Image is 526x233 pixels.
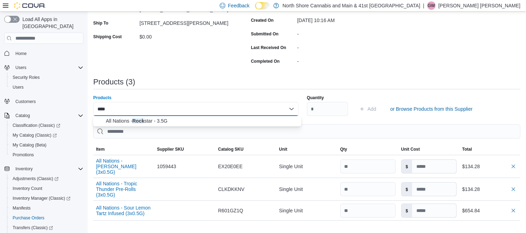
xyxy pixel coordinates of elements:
span: Item [96,146,105,152]
button: Unit Cost [398,144,459,155]
button: Catalog [1,111,86,121]
a: Purchase Orders [10,214,47,222]
label: $ [402,183,412,196]
span: Adjustments (Classic) [10,174,83,183]
label: Last Received On [251,45,286,50]
button: Security Roles [7,73,86,82]
label: Ship To [93,20,108,26]
span: Home [13,49,83,57]
a: Inventory Count [10,184,45,193]
span: My Catalog (Beta) [13,142,47,148]
span: Supplier SKU [157,146,184,152]
span: Purchase Orders [10,214,83,222]
span: Customers [15,99,36,104]
span: Classification (Classic) [13,123,60,128]
label: Completed On [251,59,280,64]
span: or Browse Products from this Supplier [390,105,473,112]
button: Purchase Orders [7,213,86,223]
p: [PERSON_NAME] [PERSON_NAME] [438,1,520,10]
button: Inventory [1,164,86,174]
label: Submitted On [251,31,279,37]
span: Home [15,51,27,56]
span: Feedback [228,2,250,9]
p: North Shore Cannabis and Main & 41st [GEOGRAPHIC_DATA] [282,1,420,10]
a: Home [13,49,29,58]
button: Users [1,63,86,73]
input: Dark Mode [255,2,270,9]
img: Cova [14,2,46,9]
span: Inventory Manager (Classic) [10,194,83,203]
span: Dark Mode [255,9,255,10]
span: Promotions [13,152,34,158]
a: Classification (Classic) [7,121,86,130]
button: Supplier SKU [154,144,215,155]
button: Users [7,82,86,92]
a: Transfers (Classic) [7,223,86,233]
button: Users [13,63,29,72]
label: $ [402,204,412,217]
div: Griffin Wright [427,1,436,10]
div: Single Unit [276,159,337,173]
a: My Catalog (Beta) [10,141,49,149]
span: Manifests [10,204,83,212]
span: Unit [279,146,287,152]
label: Shipping Cost [93,34,122,40]
span: GW [428,1,435,10]
button: Catalog [13,111,33,120]
button: Add [356,102,379,116]
span: My Catalog (Classic) [13,132,57,138]
button: Catalog SKU [215,144,276,155]
a: Adjustments (Classic) [7,174,86,184]
span: Inventory Count [10,184,83,193]
span: 1059443 [157,162,176,171]
span: Security Roles [13,75,40,80]
span: Customers [13,97,83,106]
div: Single Unit [276,182,337,196]
button: Inventory Count [7,184,86,193]
a: Classification (Classic) [10,121,63,130]
button: Item [93,144,154,155]
button: Manifests [7,203,86,213]
button: Home [1,48,86,58]
div: [STREET_ADDRESS][PERSON_NAME] [139,18,233,26]
a: Manifests [10,204,33,212]
span: Purchase Orders [13,215,45,221]
span: Load All Apps in [GEOGRAPHIC_DATA] [20,16,83,30]
span: CLKDKKNV [218,185,244,193]
span: R601GZ1Q [218,206,243,215]
span: Transfers (Classic) [13,225,53,231]
button: All Nations - [PERSON_NAME] (3x0.5G) [96,158,151,175]
div: Single Unit [276,204,337,218]
span: Total [462,146,472,152]
button: or Browse Products from this Supplier [388,102,476,116]
span: My Catalog (Classic) [10,131,83,139]
a: Users [10,83,26,91]
span: Qty [340,146,347,152]
span: Unit Cost [401,146,420,152]
span: Catalog SKU [218,146,244,152]
a: Inventory Manager (Classic) [10,194,73,203]
button: Unit [276,144,337,155]
span: Inventory [13,165,83,173]
span: EX20E0EE [218,162,242,171]
span: Catalog [15,113,30,118]
span: Inventory Manager (Classic) [13,196,70,201]
span: Users [15,65,26,70]
a: My Catalog (Classic) [7,130,86,140]
label: Quantity [307,95,324,101]
a: Transfers (Classic) [10,224,56,232]
span: Users [10,83,83,91]
label: $ [402,160,412,173]
a: Inventory Manager (Classic) [7,193,86,203]
div: - [297,28,391,37]
span: Inventory Count [13,186,42,191]
span: Inventory [15,166,33,172]
div: $134.28 [462,185,518,193]
a: Customers [13,97,39,106]
span: Users [13,84,23,90]
button: Inventory [13,165,35,173]
a: Security Roles [10,73,42,82]
button: Qty [337,144,398,155]
div: Choose from the following options [93,116,301,126]
label: Products [93,95,111,101]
